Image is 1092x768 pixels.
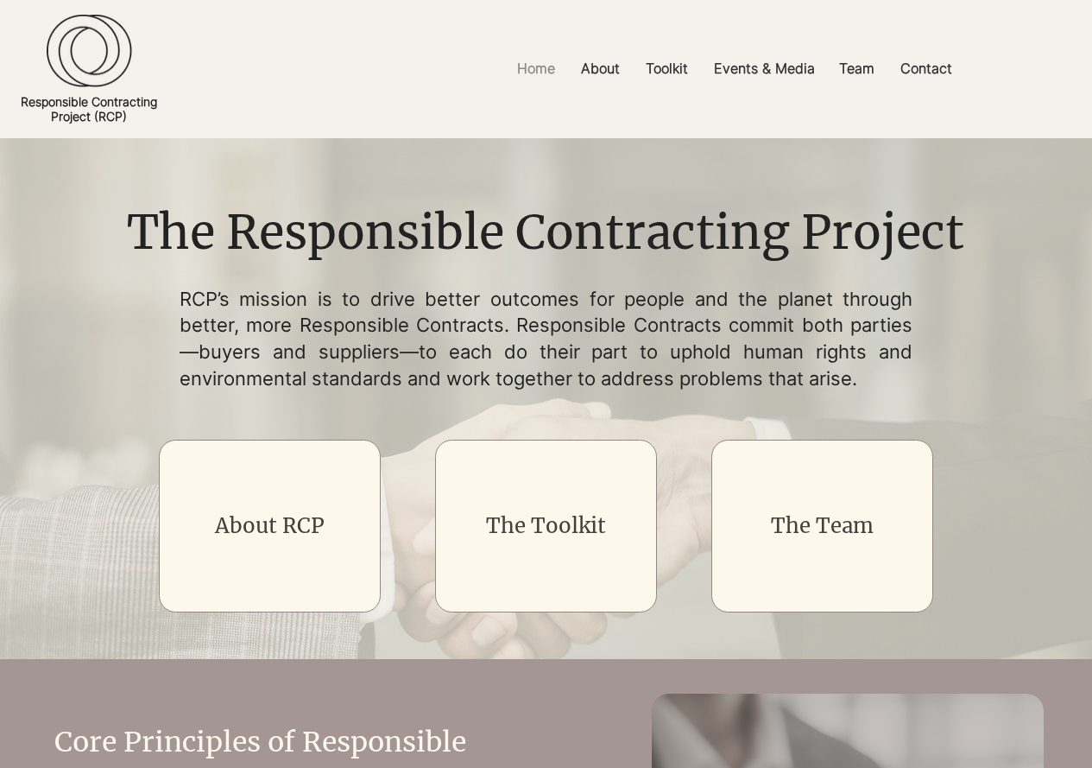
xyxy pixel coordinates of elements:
[637,49,697,88] p: Toolkit
[508,49,564,88] p: Home
[376,49,1092,88] nav: Site
[633,49,701,88] a: Toolkit
[215,512,325,539] a: About RCP
[568,49,633,88] a: About
[830,49,883,88] p: Team
[572,49,628,88] p: About
[771,512,874,539] a: The Team
[180,286,913,392] p: RCP’s mission is to drive better outcomes for people and the planet through better, more Responsi...
[504,49,568,88] a: Home
[826,49,887,88] a: Team
[701,49,826,88] a: Events & Media
[21,94,157,124] a: Responsible ContractingProject (RCP)
[705,49,824,88] p: Events & Media
[892,49,961,88] p: Contact
[887,49,965,88] a: Contact
[114,200,976,266] h1: The Responsible Contracting Project
[486,512,606,539] a: The Toolkit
